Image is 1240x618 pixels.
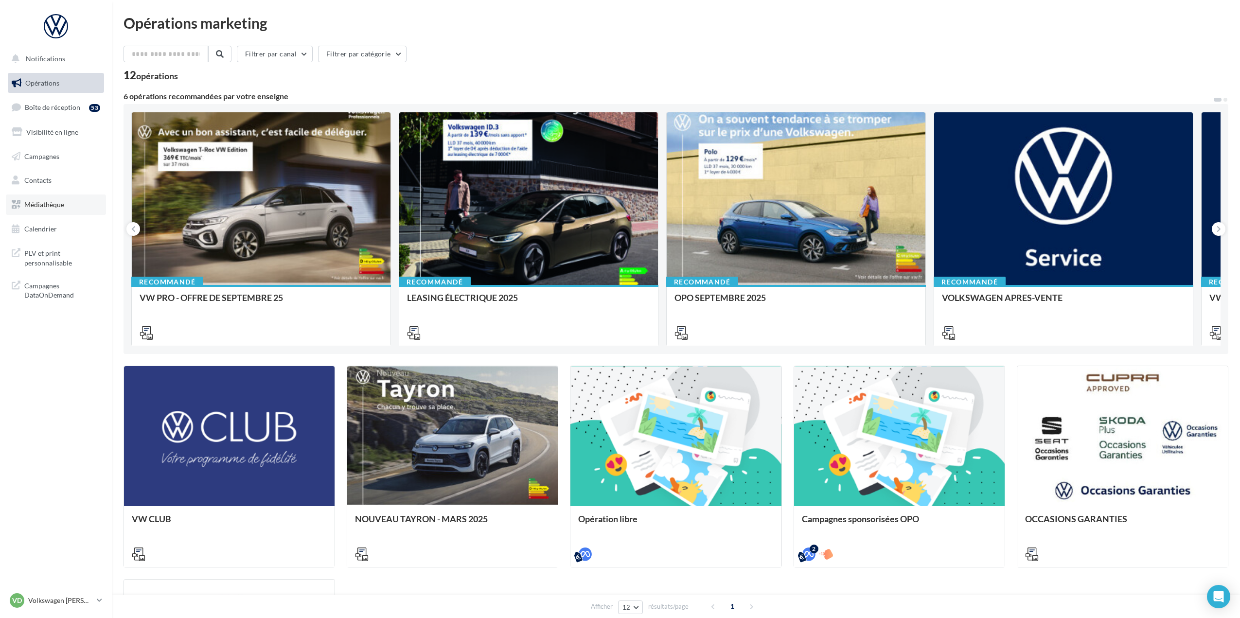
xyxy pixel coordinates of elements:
[26,54,65,63] span: Notifications
[802,514,997,533] div: Campagnes sponsorisées OPO
[6,194,106,215] a: Médiathèque
[622,603,631,611] span: 12
[6,146,106,167] a: Campagnes
[6,73,106,93] a: Opérations
[25,79,59,87] span: Opérations
[132,514,327,533] div: VW CLUB
[24,225,57,233] span: Calendrier
[131,277,203,287] div: Recommandé
[407,293,650,312] div: LEASING ÉLECTRIQUE 2025
[12,596,22,605] span: VD
[6,97,106,118] a: Boîte de réception53
[578,514,773,533] div: Opération libre
[24,152,59,160] span: Campagnes
[666,277,738,287] div: Recommandé
[6,243,106,271] a: PLV et print personnalisable
[6,170,106,191] a: Contacts
[24,200,64,209] span: Médiathèque
[1025,514,1220,533] div: OCCASIONS GARANTIES
[25,103,80,111] span: Boîte de réception
[591,602,613,611] span: Afficher
[8,591,104,610] a: VD Volkswagen [PERSON_NAME]
[318,46,407,62] button: Filtrer par catégorie
[1207,585,1230,608] div: Open Intercom Messenger
[237,46,313,62] button: Filtrer par canal
[89,104,100,112] div: 53
[6,49,102,69] button: Notifications
[648,602,689,611] span: résultats/page
[674,293,918,312] div: OPO SEPTEMBRE 2025
[6,275,106,304] a: Campagnes DataOnDemand
[6,122,106,142] a: Visibilité en ligne
[24,247,100,267] span: PLV et print personnalisable
[24,176,52,184] span: Contacts
[26,128,78,136] span: Visibilité en ligne
[28,596,93,605] p: Volkswagen [PERSON_NAME]
[124,92,1213,100] div: 6 opérations recommandées par votre enseigne
[618,600,643,614] button: 12
[942,293,1185,312] div: VOLKSWAGEN APRES-VENTE
[399,277,471,287] div: Recommandé
[810,545,818,553] div: 2
[934,277,1006,287] div: Recommandé
[124,70,178,81] div: 12
[136,71,178,80] div: opérations
[124,16,1228,30] div: Opérations marketing
[725,599,740,614] span: 1
[140,293,383,312] div: VW PRO - OFFRE DE SEPTEMBRE 25
[6,219,106,239] a: Calendrier
[24,279,100,300] span: Campagnes DataOnDemand
[355,514,550,533] div: NOUVEAU TAYRON - MARS 2025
